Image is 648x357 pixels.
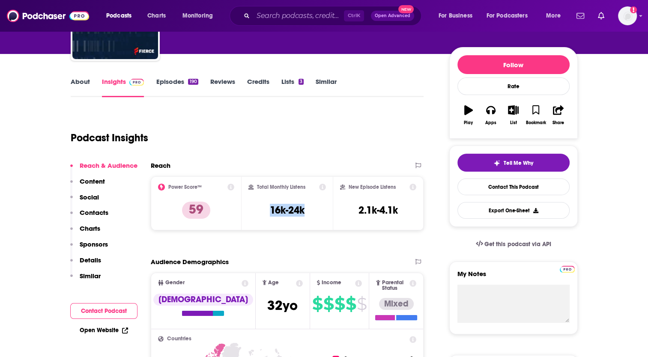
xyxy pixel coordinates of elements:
div: Bookmark [526,120,546,125]
span: Tell Me Why [504,160,533,167]
img: Podchaser - Follow, Share and Rate Podcasts [7,8,89,24]
span: Podcasts [106,10,131,22]
p: 59 [182,202,210,219]
button: Similar [70,272,101,288]
button: Apps [480,100,502,131]
p: Social [80,193,99,201]
img: Podchaser Pro [129,79,144,86]
button: Contact Podcast [70,303,137,319]
button: Reach & Audience [70,161,137,177]
p: Charts [80,224,100,232]
a: Reviews [210,77,235,97]
div: 3 [299,79,304,85]
a: Show notifications dropdown [594,9,608,23]
p: Content [80,177,105,185]
button: open menu [176,9,224,23]
input: Search podcasts, credits, & more... [253,9,344,23]
a: Charts [142,9,171,23]
a: Similar [316,77,337,97]
h1: Podcast Insights [71,131,148,144]
span: New [398,5,414,13]
span: Logged in as gmacdermott [618,6,637,25]
h2: Total Monthly Listens [257,184,305,190]
span: $ [357,297,367,311]
span: $ [312,297,323,311]
button: Content [70,177,105,193]
button: Bookmark [525,100,547,131]
p: Sponsors [80,240,108,248]
button: open menu [540,9,571,23]
h2: Audience Demographics [151,258,229,266]
div: Apps [485,120,496,125]
button: Social [70,193,99,209]
span: Ctrl K [344,10,364,21]
button: Play [457,100,480,131]
button: Contacts [70,208,108,224]
h3: 16k-24k [270,204,305,217]
span: For Podcasters [487,10,528,22]
a: Open Website [80,327,128,334]
span: More [546,10,561,22]
span: $ [323,297,334,311]
span: Charts [147,10,166,22]
span: Age [268,280,279,286]
h2: Reach [151,161,170,170]
span: For Business [439,10,472,22]
span: Gender [165,280,185,286]
p: Reach & Audience [80,161,137,170]
span: Countries [167,336,191,342]
img: User Profile [618,6,637,25]
svg: Add a profile image [630,6,637,13]
button: Export One-Sheet [457,202,570,219]
button: open menu [433,9,483,23]
div: Search podcasts, credits, & more... [238,6,430,26]
h2: Power Score™ [168,184,202,190]
span: $ [334,297,345,311]
a: Pro website [560,265,575,273]
a: Lists3 [281,77,304,97]
p: Details [80,256,101,264]
span: Monitoring [182,10,213,22]
div: Rate [457,77,570,95]
div: 190 [188,79,198,85]
span: 32 yo [267,297,298,314]
div: Share [552,120,564,125]
label: My Notes [457,270,570,285]
a: Show notifications dropdown [573,9,588,23]
span: Get this podcast via API [484,241,551,248]
span: Parental Status [382,280,408,291]
span: $ [346,297,356,311]
p: Contacts [80,208,108,217]
span: Income [322,280,341,286]
a: Get this podcast via API [469,234,558,255]
button: Charts [70,224,100,240]
a: Episodes190 [156,77,198,97]
a: Contact This Podcast [457,178,570,195]
span: Open Advanced [375,14,410,18]
a: Credits [247,77,269,97]
button: List [502,100,524,131]
div: [DEMOGRAPHIC_DATA] [153,294,253,306]
div: List [510,120,517,125]
img: tell me why sparkle [493,160,500,167]
button: Sponsors [70,240,108,256]
button: Follow [457,55,570,74]
button: Details [70,256,101,272]
img: Podchaser Pro [560,266,575,273]
button: Share [547,100,569,131]
div: Mixed [379,298,414,310]
h2: New Episode Listens [349,184,396,190]
button: Show profile menu [618,6,637,25]
div: Play [464,120,473,125]
p: Similar [80,272,101,280]
button: Open AdvancedNew [371,11,414,21]
a: InsightsPodchaser Pro [102,77,144,97]
button: open menu [481,9,540,23]
button: tell me why sparkleTell Me Why [457,154,570,172]
h3: 2.1k-4.1k [358,204,398,217]
a: About [71,77,90,97]
button: open menu [100,9,143,23]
